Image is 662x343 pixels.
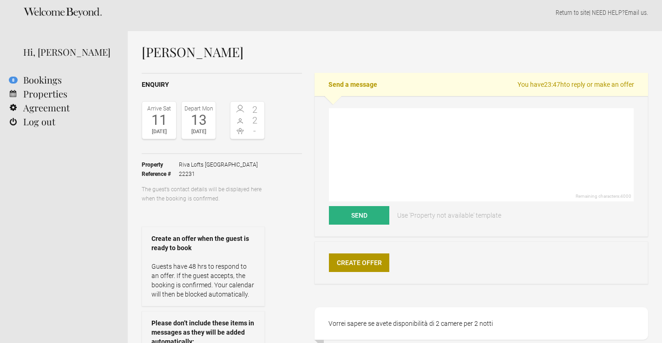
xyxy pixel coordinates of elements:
h2: Enquiry [142,80,302,90]
h1: [PERSON_NAME] [142,45,648,59]
span: You have to reply or make an offer [518,80,634,89]
strong: Create an offer when the guest is ready to book [151,234,255,252]
p: | NEED HELP? . [142,8,648,17]
a: Create Offer [329,253,389,272]
a: Use 'Property not available' template [391,206,508,225]
flynt-countdown: 23:47h [544,81,564,88]
span: 2 [248,105,262,114]
div: Vorrei sapere se avete disponibilità di 2 camere per 2 notti [315,307,648,340]
a: Email us [625,9,647,16]
div: Arrive Sat [144,104,174,113]
flynt-notification-badge: 8 [9,77,18,84]
div: [DATE] [184,127,213,136]
p: The guest’s contact details will be displayed here when the booking is confirmed. [142,185,265,203]
span: - [248,126,262,136]
div: 13 [184,113,213,127]
span: 2 [248,116,262,125]
div: [DATE] [144,127,174,136]
span: Riva Lofts [GEOGRAPHIC_DATA] [179,160,258,169]
strong: Property [142,160,179,169]
div: 11 [144,113,174,127]
h2: Send a message [315,73,648,96]
strong: Reference # [142,169,179,179]
a: Return to site [556,9,589,16]
p: Guests have 48 hrs to respond to an offer. If the guest accepts, the booking is confirmed. Your c... [151,262,255,299]
div: Depart Mon [184,104,213,113]
span: 22231 [179,169,258,179]
div: Hi, [PERSON_NAME] [23,45,114,59]
button: Send [329,206,389,225]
